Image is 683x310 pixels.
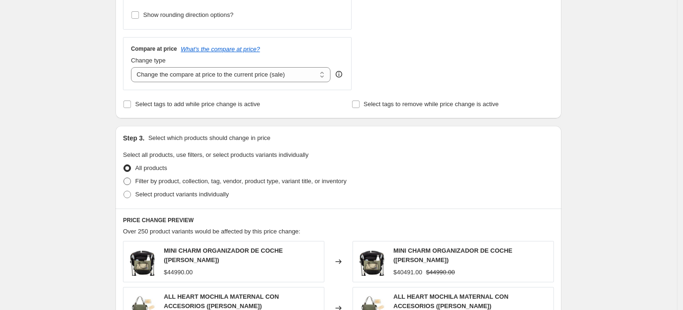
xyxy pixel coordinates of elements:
[131,45,177,53] h3: Compare at price
[426,268,454,277] strike: $44990.00
[135,178,346,185] span: Filter by product, collection, tag, vendor, product type, variant title, or inventory
[123,228,300,235] span: Over 250 product variants would be affected by this price change:
[164,293,279,310] span: ALL HEART MOCHILA MATERNAL CON ACCESORIOS ([PERSON_NAME])
[131,57,166,64] span: Change type
[364,101,499,108] span: Select tags to remove while price change is active
[135,164,167,171] span: All products
[148,133,270,143] p: Select which products should change in price
[393,293,508,310] span: ALL HEART MOCHILA MATERNAL CON ACCESORIOS ([PERSON_NAME])
[123,151,308,158] span: Select all products, use filters, or select products variants individually
[164,268,192,277] div: $44990.00
[123,133,145,143] h2: Step 3.
[135,191,229,198] span: Select product variants individually
[123,217,554,224] h6: PRICE CHANGE PREVIEW
[135,101,260,108] span: Select tags to add while price change is active
[334,70,344,79] div: help
[358,248,386,276] img: MiniCharm_OliveDusk_9_Stroller_80x.jpg
[128,248,156,276] img: MiniCharm_OliveDusk_9_Stroller_80x.jpg
[164,247,283,263] span: MINI CHARM ORGANIZADOR DE COCHE ([PERSON_NAME])
[181,46,260,53] button: What's the compare at price?
[393,268,422,277] div: $40491.00
[393,247,513,263] span: MINI CHARM ORGANIZADOR DE COCHE ([PERSON_NAME])
[143,11,233,18] span: Show rounding direction options?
